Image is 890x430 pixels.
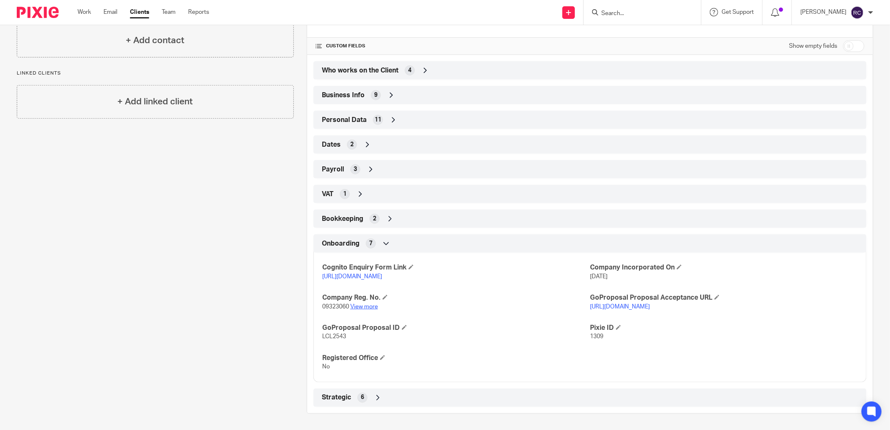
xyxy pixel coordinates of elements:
span: Business Info [322,91,365,100]
span: 6 [361,393,364,402]
h4: Company Incorporated On [590,263,858,272]
input: Search [600,10,676,18]
span: 1309 [590,334,603,339]
span: VAT [322,190,334,199]
a: Reports [188,8,209,16]
h4: Pixie ID [590,324,858,332]
h4: CUSTOM FIELDS [316,43,590,49]
a: [URL][DOMAIN_NAME] [322,274,382,280]
span: 2 [373,215,376,223]
a: [URL][DOMAIN_NAME] [590,304,650,310]
span: 9 [374,91,378,99]
span: 09323060 [322,304,349,310]
span: 3 [354,165,357,174]
h4: Cognito Enquiry Form Link [322,263,590,272]
a: View more [350,304,378,310]
h4: Registered Office [322,354,590,363]
span: Onboarding [322,239,360,248]
span: [DATE] [590,274,608,280]
span: Dates [322,140,341,149]
h4: Company Reg. No. [322,293,590,302]
span: Strategic [322,393,351,402]
a: Clients [130,8,149,16]
a: Work [78,8,91,16]
p: [PERSON_NAME] [800,8,846,16]
span: 4 [408,66,411,75]
span: Get Support [722,9,754,15]
span: Payroll [322,165,344,174]
a: Team [162,8,176,16]
h4: + Add linked client [117,95,193,108]
span: LCL2543 [322,334,346,339]
h4: GoProposal Proposal ID [322,324,590,332]
img: svg%3E [851,6,864,19]
span: Bookkeeping [322,215,363,223]
span: 1 [343,190,347,198]
span: 11 [375,116,381,124]
img: Pixie [17,7,59,18]
h4: GoProposal Proposal Acceptance URL [590,293,858,302]
span: No [322,364,330,370]
span: 2 [350,140,354,149]
h4: + Add contact [126,34,184,47]
p: Linked clients [17,70,294,77]
span: Personal Data [322,116,367,124]
label: Show empty fields [789,42,837,50]
span: 7 [369,239,373,248]
span: Who works on the Client [322,66,398,75]
a: Email [103,8,117,16]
